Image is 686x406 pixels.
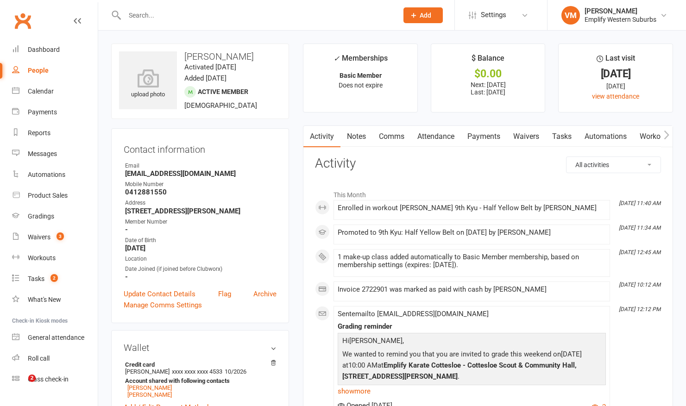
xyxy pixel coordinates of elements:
[403,337,404,345] span: ,
[12,164,98,185] a: Automations
[619,225,661,231] i: [DATE] 11:34 AM
[340,126,372,147] a: Notes
[338,323,606,331] div: Grading reminder
[225,368,246,375] span: 10/2026
[28,46,60,53] div: Dashboard
[619,281,661,288] i: [DATE] 10:12 AM
[338,385,606,398] a: show more
[184,74,227,82] time: Added [DATE]
[9,375,31,397] iframe: Intercom live chat
[125,225,277,234] strong: -
[633,126,677,147] a: Workouts
[334,52,388,69] div: Memberships
[338,204,606,212] div: Enrolled in workout [PERSON_NAME] 9th Kyu - Half Yellow Belt by [PERSON_NAME]
[127,391,172,398] a: [PERSON_NAME]
[50,274,58,282] span: 2
[125,207,277,215] strong: [STREET_ADDRESS][PERSON_NAME]
[12,39,98,60] a: Dashboard
[334,54,340,63] i: ✓
[338,253,606,269] div: 1 make-up class added automatically to Basic Member membership, based on membership settings (exp...
[125,377,272,384] strong: Account shared with following contacts
[172,368,222,375] span: xxxx xxxx xxxx 4533
[411,126,461,147] a: Attendance
[28,212,54,220] div: Gradings
[12,206,98,227] a: Gradings
[28,355,50,362] div: Roll call
[342,350,561,358] span: We wanted to remind you that you are invited to grade this weekend on
[338,286,606,294] div: Invoice 2722901 was marked as paid with cash by [PERSON_NAME]
[11,9,34,32] a: Clubworx
[28,150,57,157] div: Messages
[125,361,272,368] strong: Credit card
[440,69,537,79] div: $0.00
[420,12,431,19] span: Add
[184,63,236,71] time: Activated [DATE]
[28,171,65,178] div: Automations
[567,69,664,79] div: [DATE]
[561,350,582,358] span: [DATE]
[349,337,403,345] span: [PERSON_NAME]
[124,288,195,300] a: Update Contact Details
[12,289,98,310] a: What's New
[28,108,57,116] div: Payments
[315,156,661,171] h3: Activity
[125,273,277,281] strong: -
[125,236,277,245] div: Date of Birth
[619,249,661,256] i: [DATE] 12:45 AM
[348,361,378,369] span: 10:00 AM
[12,227,98,248] a: Waivers 3
[125,169,277,178] strong: [EMAIL_ADDRESS][DOMAIN_NAME]
[125,188,277,196] strong: 0412881550
[125,255,277,263] div: Location
[597,52,635,69] div: Last visit
[28,87,54,95] div: Calendar
[12,123,98,144] a: Reports
[567,81,664,91] div: [DATE]
[315,185,661,200] li: This Month
[546,126,578,147] a: Tasks
[619,200,661,206] i: [DATE] 11:40 AM
[28,129,50,137] div: Reports
[585,15,656,24] div: Emplify Western Suburbs
[28,192,68,199] div: Product Sales
[28,375,36,382] span: 2
[303,126,340,147] a: Activity
[125,199,277,207] div: Address
[12,60,98,81] a: People
[592,93,639,100] a: view attendance
[28,296,61,303] div: What's New
[12,144,98,164] a: Messages
[472,52,504,69] div: $ Balance
[57,232,64,240] span: 3
[198,88,248,95] span: Active member
[28,275,44,282] div: Tasks
[28,375,69,383] div: Class check-in
[124,360,277,400] li: [PERSON_NAME]
[28,233,50,241] div: Waivers
[585,7,656,15] div: [PERSON_NAME]
[378,361,384,369] span: at
[119,51,281,62] h3: [PERSON_NAME]
[124,300,202,311] a: Manage Comms Settings
[340,72,382,79] strong: Basic Member
[125,218,277,226] div: Member Number
[342,337,349,345] span: Hi
[338,229,606,237] div: Promoted to 9th Kyu: Half Yellow Belt on [DATE] by [PERSON_NAME]
[372,126,411,147] a: Comms
[342,361,348,369] span: at
[122,9,391,22] input: Search...
[218,288,231,300] a: Flag
[124,141,277,155] h3: Contact information
[28,67,49,74] div: People
[561,6,580,25] div: VM
[12,348,98,369] a: Roll call
[125,265,277,274] div: Date Joined (if joined before Clubworx)
[125,244,277,252] strong: [DATE]
[481,5,506,25] span: Settings
[440,81,537,96] p: Next: [DATE] Last: [DATE]
[125,162,277,170] div: Email
[403,7,443,23] button: Add
[342,361,577,381] span: Emplify Karate Cottesloe - Cottesloe Scout & Community Hall, [STREET_ADDRESS][PERSON_NAME]
[578,126,633,147] a: Automations
[12,248,98,269] a: Workouts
